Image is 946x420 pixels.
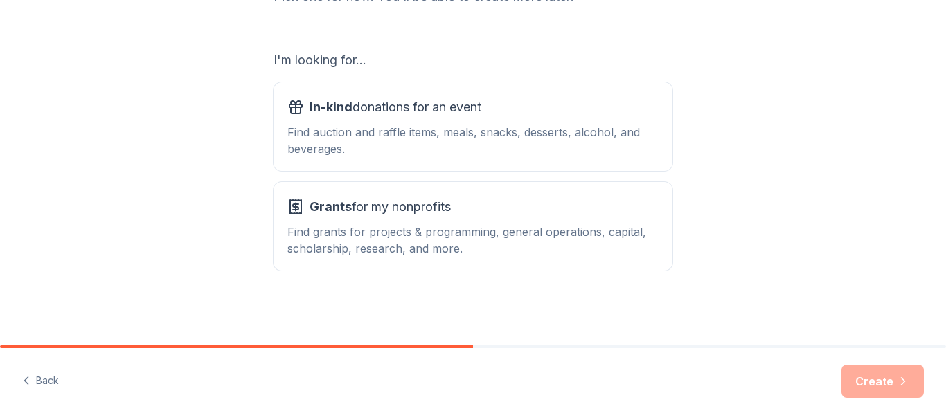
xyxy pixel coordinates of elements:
button: In-kinddonations for an eventFind auction and raffle items, meals, snacks, desserts, alcohol, and... [274,82,672,171]
button: Back [22,367,59,396]
div: I'm looking for... [274,49,672,71]
button: Grantsfor my nonprofitsFind grants for projects & programming, general operations, capital, schol... [274,182,672,271]
span: donations for an event [310,96,481,118]
span: for my nonprofits [310,196,451,218]
div: Find grants for projects & programming, general operations, capital, scholarship, research, and m... [287,223,659,257]
span: Grants [310,199,352,214]
span: In-kind [310,100,352,114]
div: Find auction and raffle items, meals, snacks, desserts, alcohol, and beverages. [287,124,659,157]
